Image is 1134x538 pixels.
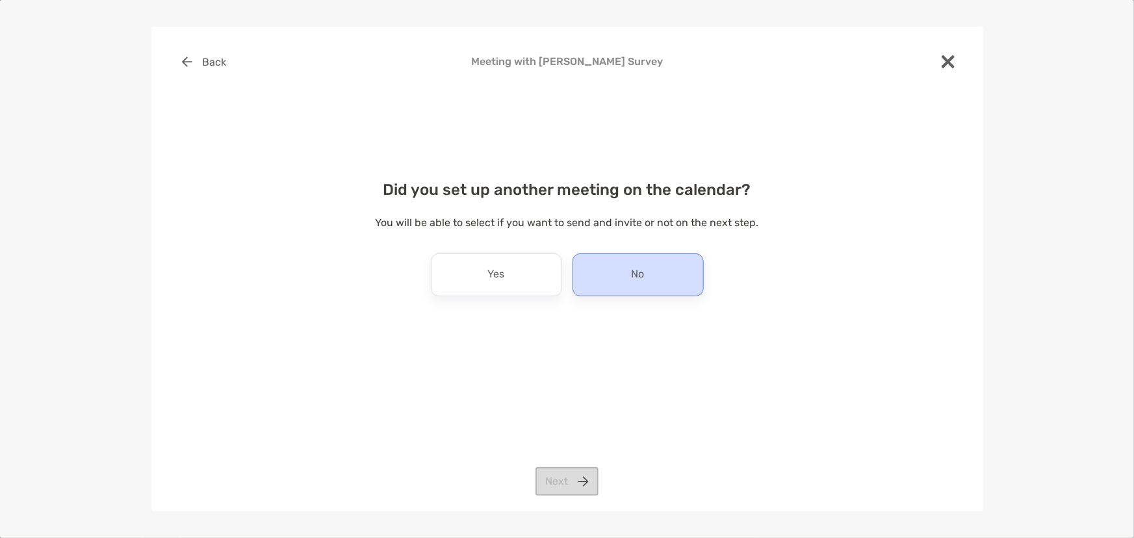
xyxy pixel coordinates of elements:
[942,55,955,68] img: close modal
[172,214,962,231] p: You will be able to select if you want to send and invite or not on the next step.
[182,57,192,67] img: button icon
[172,55,962,68] h4: Meeting with [PERSON_NAME] Survey
[488,264,505,285] p: Yes
[632,264,645,285] p: No
[172,181,962,199] h4: Did you set up another meeting on the calendar?
[172,47,237,76] button: Back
